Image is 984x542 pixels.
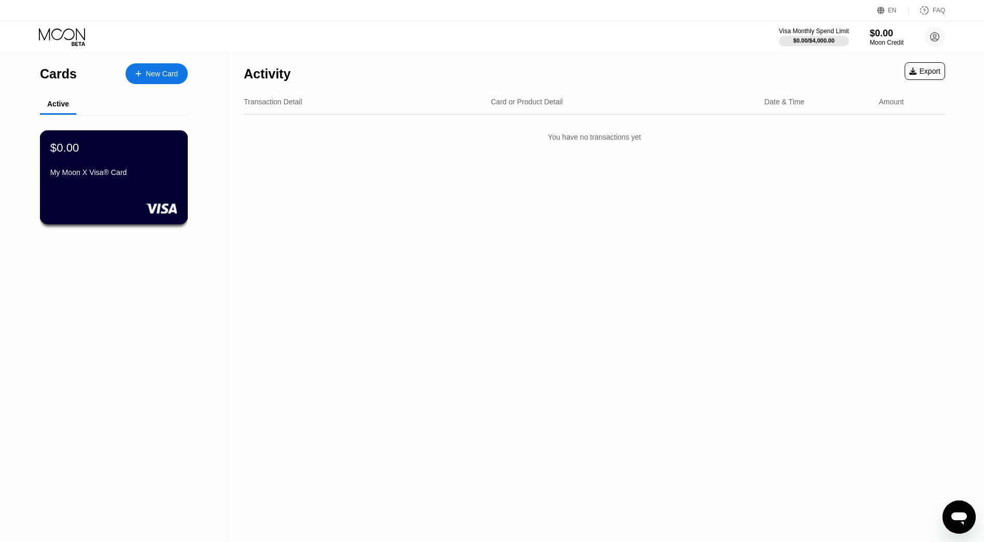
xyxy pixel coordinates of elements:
[793,37,835,44] div: $0.00 / $4,000.00
[870,28,904,39] div: $0.00
[943,500,976,534] iframe: Gumb za odpiranje okna za sporočila
[870,28,904,46] div: $0.00Moon Credit
[126,63,188,84] div: New Card
[888,7,897,14] div: EN
[40,66,77,82] div: Cards
[47,100,69,108] div: Active
[244,123,945,152] div: You have no transactions yet
[491,98,563,106] div: Card or Product Detail
[779,28,849,46] div: Visa Monthly Spend Limit$0.00/$4,000.00
[909,67,940,75] div: Export
[870,39,904,46] div: Moon Credit
[244,98,302,106] div: Transaction Detail
[879,98,904,106] div: Amount
[909,5,945,16] div: FAQ
[244,66,290,82] div: Activity
[146,70,178,78] div: New Card
[779,28,849,35] div: Visa Monthly Spend Limit
[765,98,805,106] div: Date & Time
[877,5,909,16] div: EN
[905,62,945,80] div: Export
[40,131,187,224] div: $0.00My Moon X Visa® Card
[933,7,945,14] div: FAQ
[50,168,177,177] div: My Moon X Visa® Card
[50,141,79,154] div: $0.00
